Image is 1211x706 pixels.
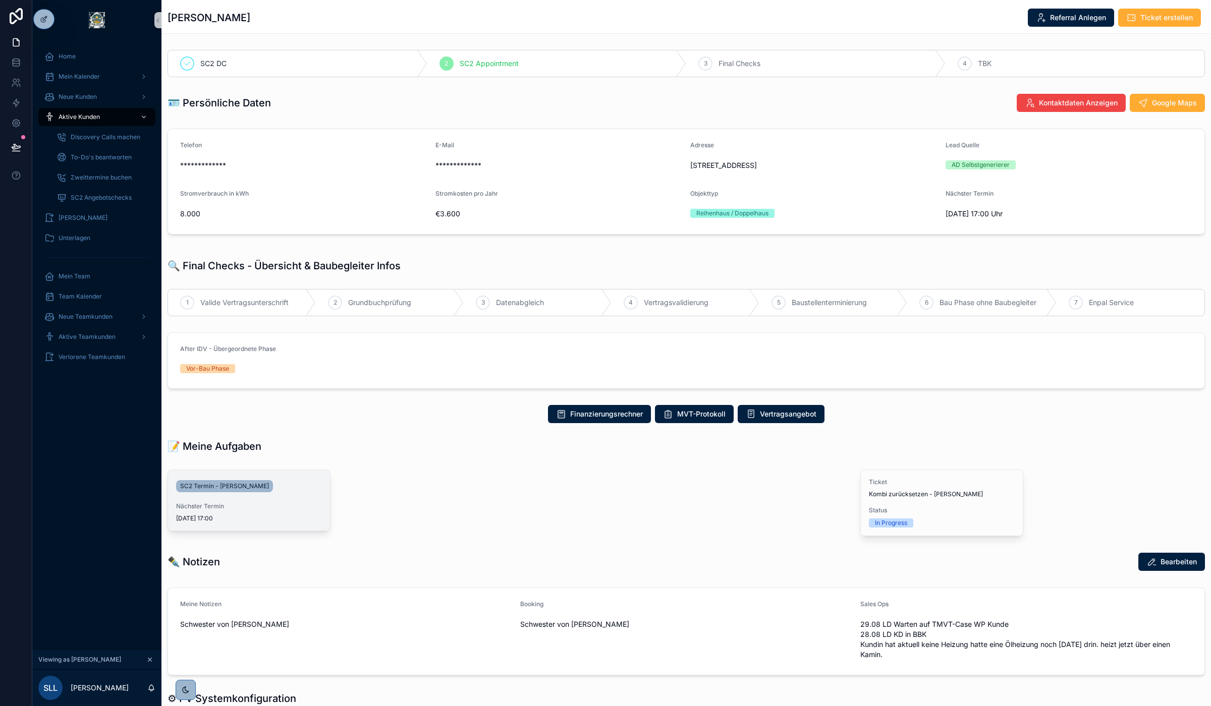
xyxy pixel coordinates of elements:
[180,482,269,490] span: SC2 Termin - [PERSON_NAME]
[59,73,100,81] span: Mein Kalender
[180,619,512,629] span: Schwester von [PERSON_NAME]
[71,173,132,182] span: Zweittermine buchen
[445,60,448,68] span: 2
[186,364,229,373] div: Vor-Bau Phase
[168,259,401,273] h1: 🔍 Final Checks - Übersicht & Baubegleiter Infos
[925,299,928,307] span: 6
[89,12,105,28] img: App logo
[50,148,155,166] a: To-Do's beantworten
[629,299,633,307] span: 4
[334,299,337,307] span: 2
[180,345,276,352] span: After IDV - Übergeordnete Phase
[1074,299,1078,307] span: 7
[481,299,485,307] span: 3
[690,141,714,149] span: Adresse
[38,108,155,126] a: Aktive Kunden
[50,168,155,187] a: Zweittermine buchen
[59,292,102,301] span: Team Kalender
[777,299,781,307] span: 5
[690,160,938,170] span: [STREET_ADDRESS]
[1039,98,1118,108] span: Kontaktdaten Anzeigen
[1017,94,1126,112] button: Kontaktdaten Anzeigen
[978,58,992,69] span: TBK
[38,287,155,306] a: Team Kalender
[38,656,121,664] span: Viewing as [PERSON_NAME]
[180,190,249,197] span: Stromverbrauch in kWh
[180,141,202,149] span: Telefon
[176,502,322,510] span: Nächster Termin
[38,348,155,366] a: Verlorene Teamkunden
[71,194,132,202] span: SC2 Angebotschecks
[43,682,58,694] span: SLL
[719,58,760,69] span: Final Checks
[655,405,734,423] button: MVT-Protokoll
[1050,13,1106,23] span: Referral Anlegen
[696,209,768,218] div: Reihenhaus / Doppelhaus
[168,555,220,569] h1: ✒️ Notizen
[180,209,427,219] span: 8.000
[435,190,498,197] span: Stromkosten pro Jahr
[946,190,994,197] span: Nächster Termin
[869,506,1015,514] span: Status
[38,328,155,346] a: Aktive Teamkunden
[200,298,289,308] span: Valide Vertragsunterschrift
[59,52,76,61] span: Home
[1161,557,1197,567] span: Bearbeiten
[520,600,543,608] span: Booking
[690,190,718,197] span: Objekttyp
[59,353,125,361] span: Verlorene Teamkunden
[71,133,140,141] span: Discovery Calls machen
[1028,9,1114,27] button: Referral Anlegen
[59,313,113,321] span: Neue Teamkunden
[940,298,1036,308] span: Bau Phase ohne Baubegleiter
[677,409,726,419] span: MVT-Protokoll
[1138,553,1205,571] button: Bearbeiten
[38,267,155,285] a: Mein Team
[952,160,1010,169] div: AD Selbstgenerierer
[460,58,519,69] span: SC2 Appointment
[946,209,1193,219] span: [DATE] 17:00 Uhr
[59,93,97,101] span: Neue Kunden
[38,88,155,106] a: Neue Kunden
[738,405,824,423] button: Vertragsangebot
[963,60,967,68] span: 4
[792,298,867,308] span: Baustellenterminierung
[59,333,116,341] span: Aktive Teamkunden
[59,272,90,280] span: Mein Team
[548,405,651,423] button: Finanzierungsrechner
[644,298,708,308] span: Vertragsvalidierung
[38,209,155,227] a: [PERSON_NAME]
[860,619,1192,660] span: 29.08 LD Warten auf TMVT-Case WP Kunde 28.08 LD KD in BBK Kundin hat aktuell keine Heizung hatte ...
[869,478,1015,486] span: Ticket
[435,209,683,219] span: €3.600
[704,60,707,68] span: 3
[186,299,189,307] span: 1
[348,298,411,308] span: Grundbuchprüfung
[760,409,816,419] span: Vertragsangebot
[946,141,979,149] span: Lead Quelle
[38,229,155,247] a: Unterlagen
[520,619,852,629] span: Schwester von [PERSON_NAME]
[38,47,155,66] a: Home
[176,514,322,522] span: [DATE] 17:00
[59,234,90,242] span: Unterlagen
[71,683,129,693] p: [PERSON_NAME]
[860,600,889,608] span: Sales Ops
[1118,9,1201,27] button: Ticket erstellen
[38,68,155,86] a: Mein Kalender
[1140,13,1193,23] span: Ticket erstellen
[168,691,296,705] h1: ⚙ PV Systemkonfiguration
[59,214,107,222] span: [PERSON_NAME]
[860,469,1023,536] a: TicketKombi zurücksetzen - [PERSON_NAME]StatusIn Progress
[570,409,643,419] span: Finanzierungsrechner
[869,490,1015,498] span: Kombi zurücksetzen - [PERSON_NAME]
[200,58,227,69] span: SC2 DC
[168,11,250,25] h1: [PERSON_NAME]
[168,439,261,453] h1: 📝 Meine Aufgaben
[50,189,155,207] a: SC2 Angebotschecks
[59,113,100,121] span: Aktive Kunden
[1089,298,1134,308] span: Enpal Service
[180,600,222,608] span: Meine Notizen
[1130,94,1205,112] button: Google Maps
[875,518,907,527] div: In Progress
